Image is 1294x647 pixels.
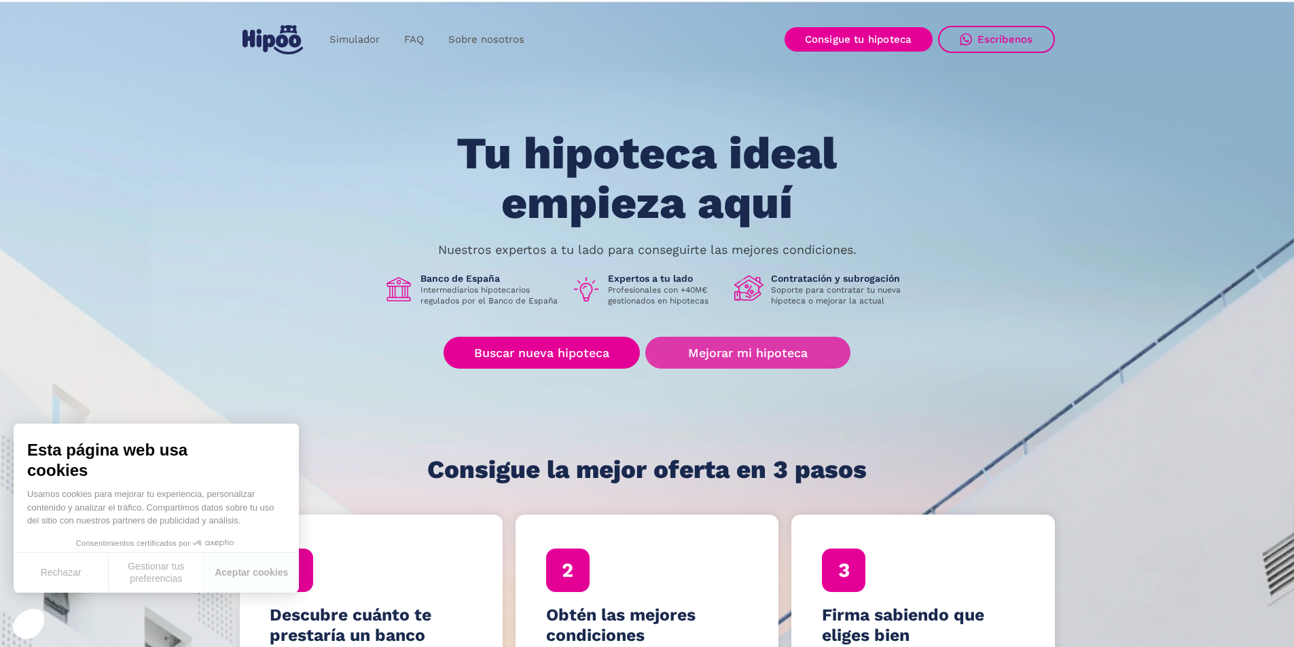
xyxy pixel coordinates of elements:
a: FAQ [392,26,436,53]
a: home [240,20,306,60]
p: Nuestros expertos a tu lado para conseguirte las mejores condiciones. [438,244,857,255]
h1: Contratación y subrogación [771,272,911,284]
h1: Banco de España [420,272,560,284]
a: Consigue tu hipoteca [785,27,933,52]
h4: Firma sabiendo que eliges bien [822,605,1024,646]
div: Escríbenos [977,33,1033,45]
p: Intermediarios hipotecarios regulados por el Banco de España [420,284,560,306]
h4: Descubre cuánto te prestaría un banco [270,605,472,646]
h1: Tu hipoteca ideal empieza aquí [389,129,904,227]
a: Mejorar mi hipoteca [645,337,850,369]
a: Buscar nueva hipoteca [444,337,640,369]
a: Escríbenos [938,26,1055,53]
p: Soporte para contratar tu nueva hipoteca o mejorar la actual [771,284,911,306]
h1: Consigue la mejor oferta en 3 pasos [427,456,867,483]
h4: Obtén las mejores condiciones [546,605,749,646]
h1: Expertos a tu lado [608,272,723,284]
a: Sobre nosotros [436,26,537,53]
p: Profesionales con +40M€ gestionados en hipotecas [608,284,723,306]
a: Simulador [317,26,392,53]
